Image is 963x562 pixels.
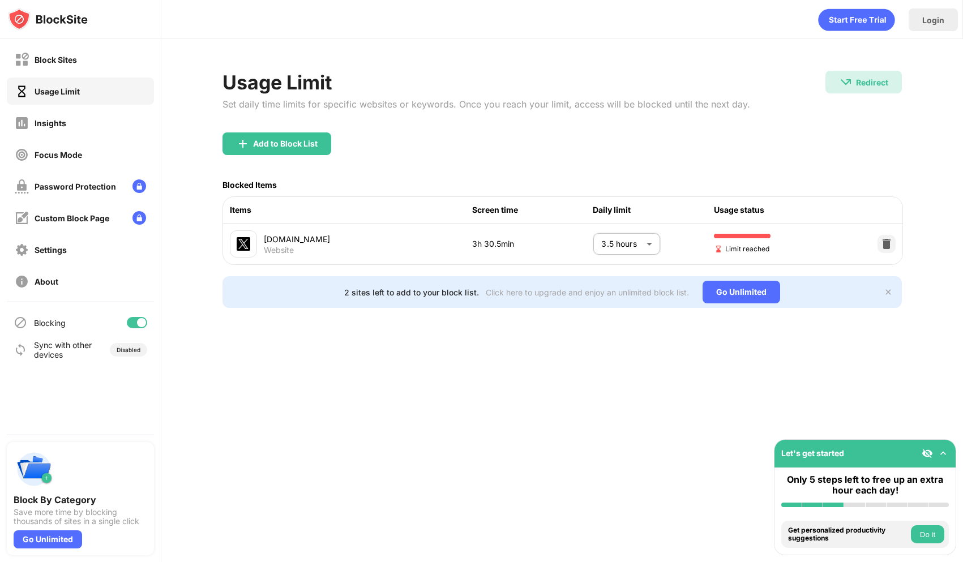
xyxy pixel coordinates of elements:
div: Go Unlimited [14,530,82,548]
img: omni-setup-toggle.svg [938,448,949,459]
img: lock-menu.svg [132,179,146,193]
div: Screen time [472,204,593,216]
img: lock-menu.svg [132,211,146,225]
div: 2 sites left to add to your block list. [344,288,479,297]
div: Daily limit [593,204,714,216]
div: Website [264,245,294,255]
div: Insights [35,118,66,128]
img: password-protection-off.svg [15,179,29,194]
div: Get personalized productivity suggestions [788,526,908,543]
img: customize-block-page-off.svg [15,211,29,225]
div: Password Protection [35,182,116,191]
button: Do it [911,525,944,543]
div: Redirect [856,78,888,87]
img: focus-off.svg [15,148,29,162]
img: about-off.svg [15,274,29,289]
div: Blocked Items [222,180,277,190]
div: Let's get started [781,448,844,458]
div: 3h 30.5min [472,238,593,250]
img: block-off.svg [15,53,29,67]
img: x-button.svg [884,288,893,297]
img: logo-blocksite.svg [8,8,88,31]
div: Focus Mode [35,150,82,160]
div: Blocking [34,318,66,328]
div: Sync with other devices [34,340,92,359]
div: Usage status [714,204,835,216]
div: Save more time by blocking thousands of sites in a single click [14,508,147,526]
img: hourglass-end.svg [714,244,723,254]
img: time-usage-on.svg [15,84,29,98]
div: Block By Category [14,494,147,505]
div: Settings [35,245,67,255]
img: favicons [237,237,250,251]
div: Only 5 steps left to free up an extra hour each day! [781,474,949,496]
img: blocking-icon.svg [14,316,27,329]
div: Set daily time limits for specific websites or keywords. Once you reach your limit, access will b... [222,98,750,110]
div: animation [818,8,895,31]
div: Items [230,204,472,216]
img: push-categories.svg [14,449,54,490]
div: Custom Block Page [35,213,109,223]
div: Click here to upgrade and enjoy an unlimited block list. [486,288,689,297]
div: Disabled [117,346,140,353]
div: Login [922,15,944,25]
div: Usage Limit [222,71,750,94]
span: Limit reached [714,243,769,254]
img: settings-off.svg [15,243,29,257]
div: [DOMAIN_NAME] [264,233,472,245]
div: Go Unlimited [703,281,780,303]
div: About [35,277,58,286]
div: Add to Block List [253,139,318,148]
div: Block Sites [35,55,77,65]
img: sync-icon.svg [14,343,27,357]
img: eye-not-visible.svg [922,448,933,459]
div: Usage Limit [35,87,80,96]
img: insights-off.svg [15,116,29,130]
p: 3.5 hours [601,238,642,250]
